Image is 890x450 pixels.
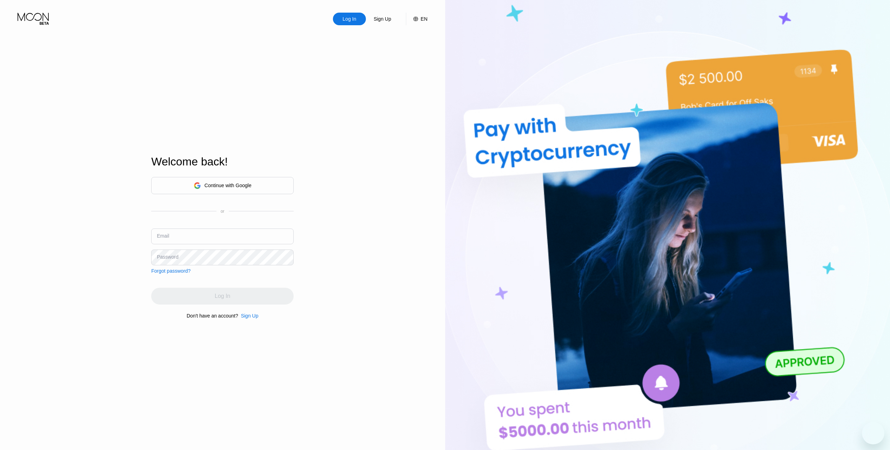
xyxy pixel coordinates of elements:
div: EN [406,13,427,25]
div: Welcome back! [151,155,294,168]
iframe: Bouton de lancement de la fenêtre de messagerie [862,422,884,444]
div: EN [421,16,427,22]
div: Sign Up [238,313,259,319]
div: Sign Up [373,15,392,22]
div: Password [157,254,178,260]
div: Forgot password? [151,268,190,274]
div: Log In [333,13,366,25]
div: Log In [342,15,357,22]
div: Sign Up [366,13,399,25]
div: Don't have an account? [187,313,238,319]
div: Continue with Google [151,177,294,194]
div: Email [157,233,169,239]
div: or [221,209,225,214]
div: Continue with Google [205,183,252,188]
div: Sign Up [241,313,259,319]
